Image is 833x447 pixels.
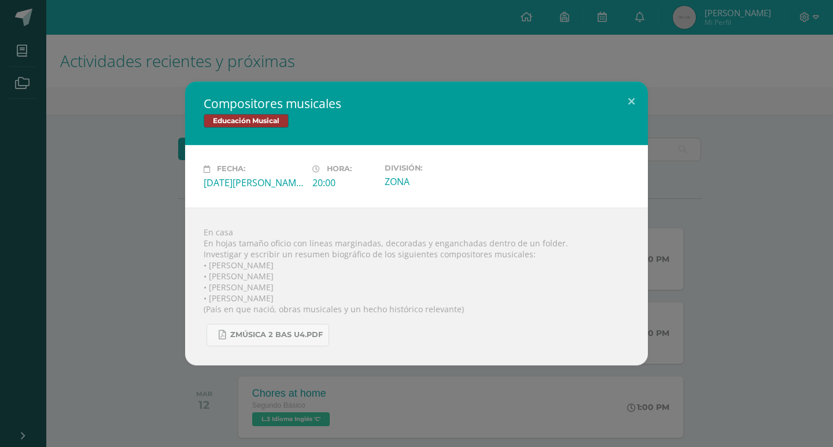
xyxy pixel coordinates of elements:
[385,175,484,188] div: ZONA
[327,165,352,173] span: Hora:
[185,208,648,365] div: En casa En hojas tamaño oficio con líneas marginadas, decoradas y enganchadas dentro de un folder...
[615,82,648,121] button: Close (Esc)
[204,114,289,128] span: Educación Musical
[230,330,323,339] span: Zmúsica 2 Bas U4.pdf
[204,176,303,189] div: [DATE][PERSON_NAME]
[207,324,329,346] a: Zmúsica 2 Bas U4.pdf
[217,165,245,173] span: Fecha:
[312,176,375,189] div: 20:00
[385,164,484,172] label: División:
[204,95,629,112] h2: Compositores musicales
